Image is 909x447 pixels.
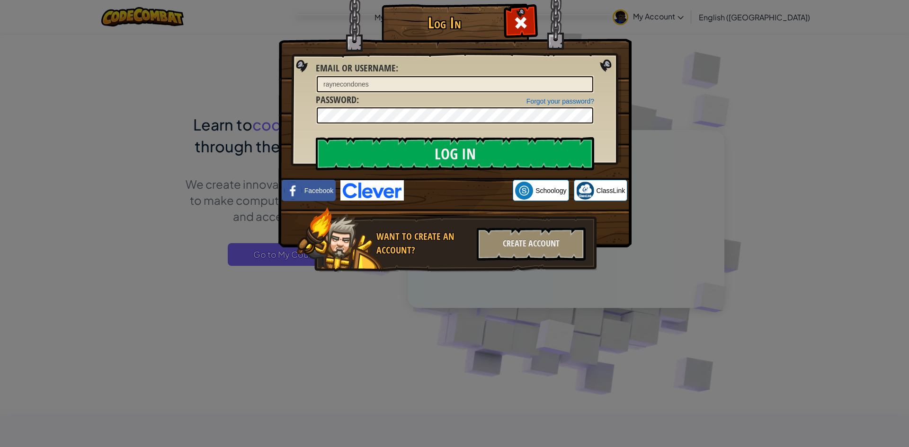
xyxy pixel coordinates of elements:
[316,61,398,75] label: :
[376,230,471,257] div: Want to create an account?
[340,180,404,201] img: clever-logo-blue.png
[477,228,586,261] div: Create Account
[304,186,333,195] span: Facebook
[597,186,625,195] span: ClassLink
[316,93,356,106] span: Password
[404,180,513,201] iframe: Sign in with Google Button
[316,137,594,170] input: Log In
[515,182,533,200] img: schoology.png
[384,15,505,31] h1: Log In
[576,182,594,200] img: classlink-logo-small.png
[526,97,594,105] a: Forgot your password?
[316,61,396,74] span: Email or Username
[535,186,566,195] span: Schoology
[284,182,302,200] img: facebook_small.png
[316,93,359,107] label: :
